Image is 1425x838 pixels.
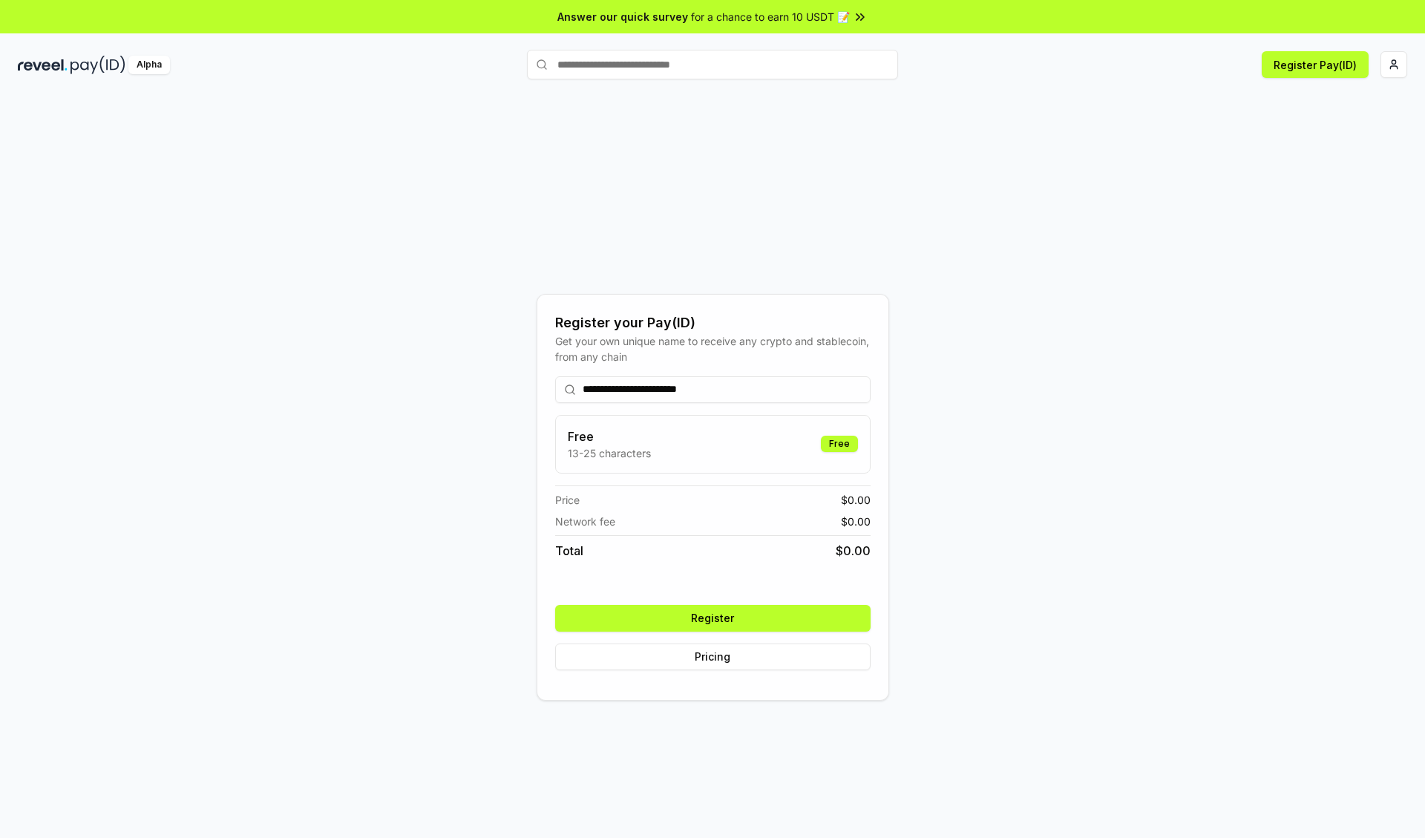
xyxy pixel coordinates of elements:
[71,56,125,74] img: pay_id
[821,436,858,452] div: Free
[18,56,68,74] img: reveel_dark
[555,333,871,364] div: Get your own unique name to receive any crypto and stablecoin, from any chain
[841,492,871,508] span: $ 0.00
[568,428,651,445] h3: Free
[555,644,871,670] button: Pricing
[841,514,871,529] span: $ 0.00
[555,492,580,508] span: Price
[568,445,651,461] p: 13-25 characters
[555,542,583,560] span: Total
[557,9,688,24] span: Answer our quick survey
[555,605,871,632] button: Register
[691,9,850,24] span: for a chance to earn 10 USDT 📝
[836,542,871,560] span: $ 0.00
[128,56,170,74] div: Alpha
[1262,51,1369,78] button: Register Pay(ID)
[555,312,871,333] div: Register your Pay(ID)
[555,514,615,529] span: Network fee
